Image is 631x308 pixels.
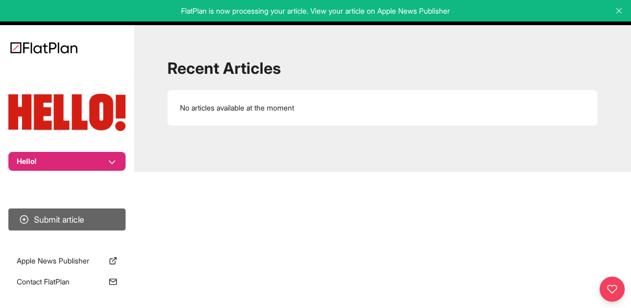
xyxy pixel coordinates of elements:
[10,42,77,53] img: Logo
[8,152,126,171] button: Hello!
[180,103,585,113] p: No articles available at the moment
[8,251,126,270] a: Apple News Publisher
[7,6,624,16] p: FlatPlan is now processing your article. View your article on Apple News Publisher
[8,94,126,131] img: Publication Logo
[167,59,598,78] h1: Recent Articles
[8,272,126,291] a: Contact FlatPlan
[8,208,126,230] button: Submit article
